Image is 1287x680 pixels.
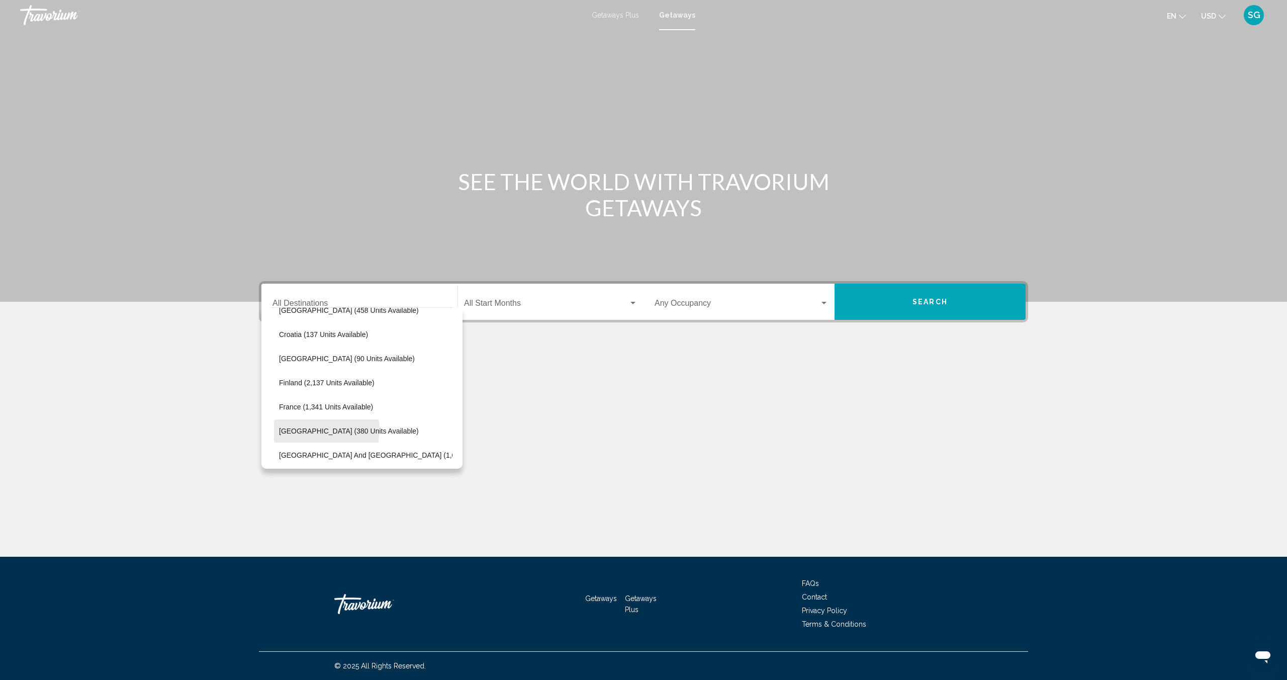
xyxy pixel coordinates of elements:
button: Finland (2,137 units available) [274,371,380,394]
span: Croatia (137 units available) [279,330,368,338]
button: [GEOGRAPHIC_DATA] (90 units available) [274,347,420,370]
span: [GEOGRAPHIC_DATA] (380 units available) [279,427,419,435]
a: Getaways [585,594,617,603]
a: Getaways Plus [625,594,657,614]
button: [GEOGRAPHIC_DATA] (458 units available) [274,299,424,322]
iframe: Schaltfläche zum Öffnen des Messaging-Fensters [1247,640,1279,672]
a: Travorium [334,589,435,619]
span: en [1167,12,1176,20]
span: SG [1248,10,1260,20]
button: Change currency [1201,9,1226,23]
a: Contact [802,593,827,601]
button: [GEOGRAPHIC_DATA] (380 units available) [274,419,424,443]
span: Finland (2,137 units available) [279,379,375,387]
span: © 2025 All Rights Reserved. [334,662,426,670]
a: Privacy Policy [802,607,847,615]
span: France (1,341 units available) [279,403,373,411]
div: Search widget [261,284,1026,320]
span: [GEOGRAPHIC_DATA] and [GEOGRAPHIC_DATA] (1,023 units available) [279,451,514,459]
span: Search [912,298,948,306]
span: [GEOGRAPHIC_DATA] (458 units available) [279,306,419,314]
button: User Menu [1241,5,1267,26]
a: Travorium [20,5,582,25]
h1: SEE THE WORLD WITH TRAVORIUM GETAWAYS [455,168,832,221]
span: USD [1201,12,1216,20]
button: Croatia (137 units available) [274,323,373,346]
button: Change language [1167,9,1186,23]
button: [GEOGRAPHIC_DATA] and [GEOGRAPHIC_DATA] (1,023 units available) [274,444,519,467]
button: Search [835,284,1026,320]
a: FAQs [802,579,819,587]
a: Getaways Plus [592,11,639,19]
button: France (1,341 units available) [274,395,378,418]
span: [GEOGRAPHIC_DATA] (90 units available) [279,355,415,363]
a: Getaways [659,11,695,19]
a: Terms & Conditions [802,620,866,628]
